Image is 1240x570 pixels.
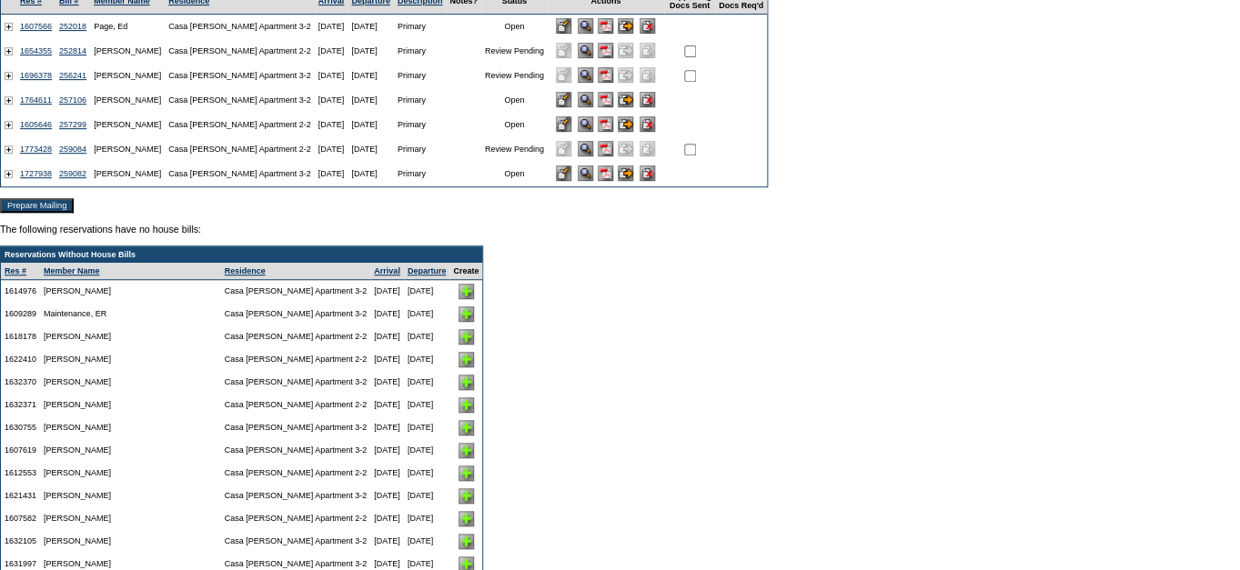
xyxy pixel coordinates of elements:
td: [DATE] [404,325,450,348]
td: 1632371 [1,394,40,416]
td: Primary [394,39,447,64]
td: [DATE] [404,507,450,530]
img: Add House Bill [459,397,474,413]
img: Add House Bill [459,352,474,367]
td: [PERSON_NAME] [40,485,221,507]
td: [PERSON_NAME] [90,113,165,137]
td: Casa [PERSON_NAME] Apartment 3-2 [165,162,315,186]
img: Delete [640,67,655,83]
img: b_pdf.gif [598,116,613,132]
td: [DATE] [404,416,450,439]
img: Add House Bill [459,420,474,435]
img: plus.gif [5,145,13,154]
td: Casa [PERSON_NAME] Apartment 2-2 [221,394,371,416]
input: View [578,141,593,156]
a: 1727938 [20,169,52,178]
input: Delete [640,116,655,132]
input: Edit [556,116,571,132]
img: b_pdf.gif [598,92,613,107]
td: [DATE] [348,88,394,113]
input: Edit [556,92,571,107]
img: Submit for Processing [618,43,633,58]
a: 257106 [59,95,86,105]
td: [DATE] [370,485,404,507]
td: Casa [PERSON_NAME] Apartment 3-2 [165,15,315,39]
td: [PERSON_NAME] [40,325,221,348]
input: Submit for Processing [618,92,633,107]
td: [DATE] [315,39,348,64]
td: Open [481,113,548,137]
img: plus.gif [5,72,13,80]
td: Primary [394,15,447,39]
input: View [578,165,593,181]
td: Open [481,88,548,113]
td: [DATE] [404,394,450,416]
input: View [578,67,593,83]
img: Add House Bill [459,443,474,458]
a: 1605646 [20,120,52,129]
a: 1764611 [20,95,52,105]
img: b_pdf.gif [598,165,613,181]
td: [DATE] [404,371,450,394]
td: [DATE] [348,15,394,39]
a: 259084 [59,145,86,154]
td: Primary [394,88,447,113]
td: [PERSON_NAME] [40,394,221,416]
input: View [578,43,593,58]
td: [DATE] [370,303,404,325]
img: Delete [640,141,655,156]
td: [DATE] [348,39,394,64]
td: [DATE] [370,371,404,394]
img: plus.gif [5,47,13,55]
td: [DATE] [348,113,394,137]
td: [PERSON_NAME] [40,371,221,394]
img: plus.gif [5,121,13,129]
td: Review Pending [481,39,548,64]
img: Edit [556,43,571,58]
td: Casa [PERSON_NAME] Apartment 3-2 [165,88,315,113]
td: [DATE] [404,280,450,303]
td: [DATE] [370,507,404,530]
td: [DATE] [348,162,394,186]
td: [DATE] [404,348,450,371]
td: Primary [394,64,447,88]
img: Add House Bill [459,284,474,299]
td: Casa [PERSON_NAME] Apartment 3-2 [221,485,371,507]
td: [PERSON_NAME] [90,39,165,64]
td: 1630755 [1,416,40,439]
td: [DATE] [370,530,404,553]
a: 256241 [59,71,86,80]
img: Add House Bill [459,465,474,481]
td: 1622410 [1,348,40,371]
td: [DATE] [404,485,450,507]
img: plus.gif [5,170,13,178]
td: [PERSON_NAME] [40,348,221,371]
a: Departure [408,266,447,275]
img: Submit for Processing [618,141,633,156]
img: Delete [640,43,655,58]
td: [DATE] [315,162,348,186]
td: Casa [PERSON_NAME] Apartment 2-2 [165,39,315,64]
td: [PERSON_NAME] [90,162,165,186]
td: Casa [PERSON_NAME] Apartment 3-2 [165,64,315,88]
img: Add House Bill [459,375,474,390]
a: 1607566 [20,22,52,31]
td: Casa [PERSON_NAME] Apartment 2-2 [165,137,315,162]
input: View [578,18,593,34]
td: Create [449,263,482,280]
a: 1696378 [20,71,52,80]
td: Open [481,15,548,39]
td: [PERSON_NAME] [40,280,221,303]
td: [DATE] [404,303,450,325]
td: Casa [PERSON_NAME] Apartment 3-2 [221,280,371,303]
td: [DATE] [348,137,394,162]
td: Casa [PERSON_NAME] Apartment 2-2 [221,462,371,485]
td: Casa [PERSON_NAME] Apartment 2-2 [221,507,371,530]
td: Primary [394,137,447,162]
td: Casa [PERSON_NAME] Apartment 2-2 [221,325,371,348]
td: Reservations Without House Bills [1,246,482,263]
td: Page, Ed [90,15,165,39]
td: [DATE] [370,416,404,439]
td: Primary [394,113,447,137]
td: [PERSON_NAME] [90,137,165,162]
